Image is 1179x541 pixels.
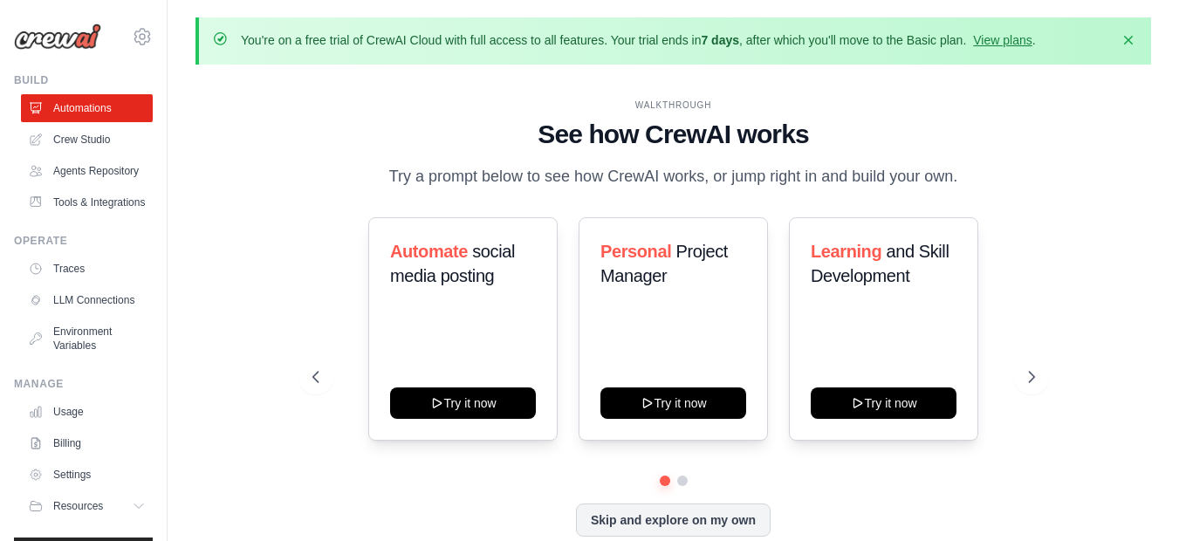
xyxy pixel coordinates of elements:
[380,164,967,189] p: Try a prompt below to see how CrewAI works, or jump right in and build your own.
[600,387,746,419] button: Try it now
[811,387,956,419] button: Try it now
[600,242,671,261] span: Personal
[21,318,153,360] a: Environment Variables
[21,398,153,426] a: Usage
[21,126,153,154] a: Crew Studio
[21,429,153,457] a: Billing
[600,242,728,285] span: Project Manager
[811,242,881,261] span: Learning
[14,234,153,248] div: Operate
[21,255,153,283] a: Traces
[701,33,739,47] strong: 7 days
[14,24,101,50] img: Logo
[21,286,153,314] a: LLM Connections
[390,242,468,261] span: Automate
[576,503,771,537] button: Skip and explore on my own
[14,73,153,87] div: Build
[390,387,536,419] button: Try it now
[21,492,153,520] button: Resources
[973,33,1032,47] a: View plans
[21,94,153,122] a: Automations
[21,157,153,185] a: Agents Repository
[312,119,1035,150] h1: See how CrewAI works
[390,242,515,285] span: social media posting
[21,461,153,489] a: Settings
[21,188,153,216] a: Tools & Integrations
[241,31,1036,49] p: You're on a free trial of CrewAI Cloud with full access to all features. Your trial ends in , aft...
[14,377,153,391] div: Manage
[312,99,1035,112] div: WALKTHROUGH
[53,499,103,513] span: Resources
